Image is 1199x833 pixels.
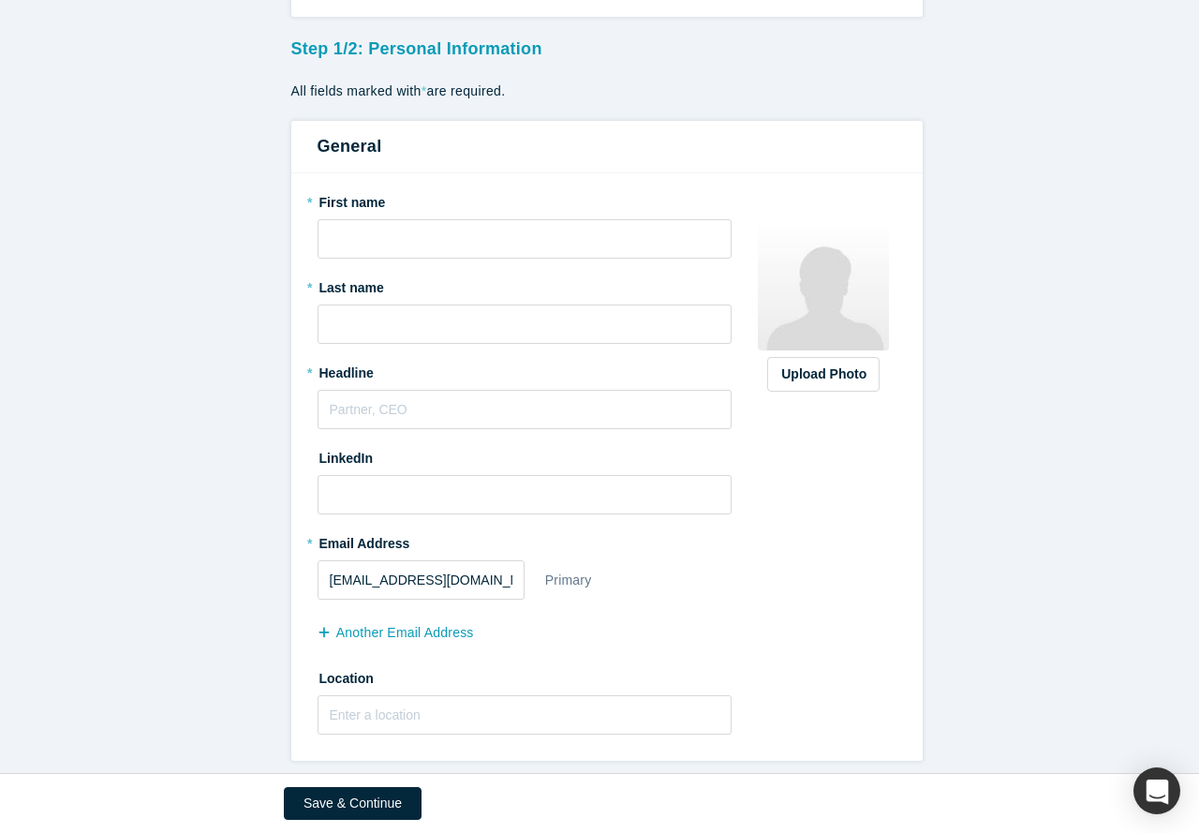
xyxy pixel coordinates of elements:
label: Headline [318,357,733,383]
label: First name [318,186,733,213]
h3: General [318,134,896,159]
label: Last name [318,272,733,298]
input: Enter a location [318,695,733,735]
div: Upload Photo [781,364,866,384]
h3: Step 1/2: Personal Information [291,30,923,62]
label: LinkedIn [318,442,374,469]
img: Profile user default [758,219,889,350]
button: Save & Continue [284,787,422,820]
input: Partner, CEO [318,390,733,429]
label: Email Address [318,528,410,554]
div: Primary [544,564,593,597]
label: Location [318,662,733,689]
p: All fields marked with are required. [291,82,923,101]
button: another Email Address [318,617,494,649]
